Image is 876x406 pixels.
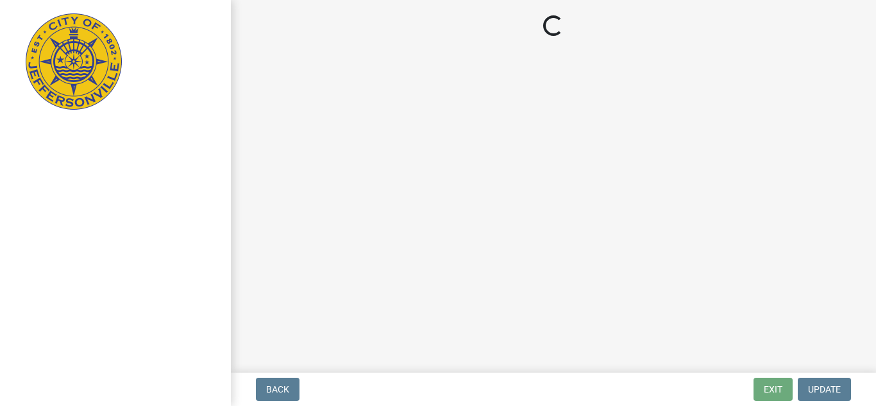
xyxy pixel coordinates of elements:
[798,378,851,401] button: Update
[266,384,289,394] span: Back
[808,384,841,394] span: Update
[26,13,122,110] img: City of Jeffersonville, Indiana
[256,378,299,401] button: Back
[754,378,793,401] button: Exit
